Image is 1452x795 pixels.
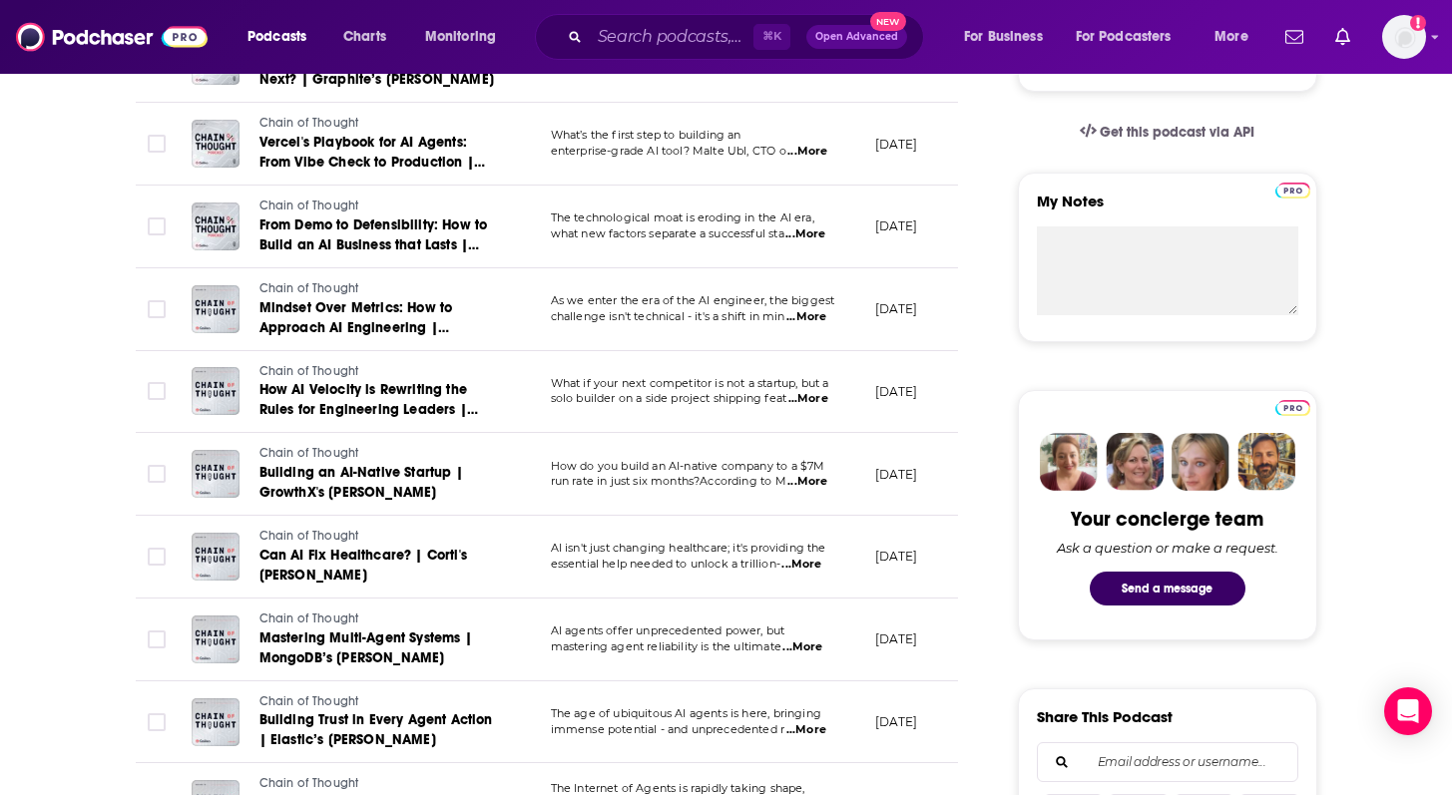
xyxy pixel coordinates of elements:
[247,23,306,51] span: Podcasts
[259,628,499,668] a: Mastering Multi-Agent Systems | MongoDB’s [PERSON_NAME]
[148,465,166,483] span: Toggle select row
[786,309,826,325] span: ...More
[259,464,463,501] span: Building an AI-Native Startup | GrowthX's [PERSON_NAME]
[551,293,835,307] span: As we enter the era of the AI engineer, the biggest
[259,281,359,295] span: Chain of Thought
[259,380,499,420] a: How AI Velocity is Rewriting the Rules for Engineering Leaders | [PERSON_NAME]'s [PERSON_NAME]
[1410,15,1426,31] svg: Add a profile image
[259,776,359,790] span: Chain of Thought
[788,391,828,407] span: ...More
[1057,540,1278,556] div: Ask a question or make a request.
[815,32,898,42] span: Open Advanced
[875,136,918,153] p: [DATE]
[259,710,499,750] a: Building Trust in Every Agent Action | Elastic’s [PERSON_NAME]
[259,463,499,503] a: Building an AI-Native Startup | GrowthX's [PERSON_NAME]
[259,446,359,460] span: Chain of Thought
[551,722,785,736] span: immense potential - and unprecedented r
[787,474,827,490] span: ...More
[1090,572,1245,605] button: Send a message
[1214,23,1248,51] span: More
[1382,15,1426,59] img: User Profile
[806,25,907,49] button: Open AdvancedNew
[330,21,398,53] a: Charts
[259,115,499,133] a: Chain of Thought
[259,381,488,438] span: How AI Velocity is Rewriting the Rules for Engineering Leaders | [PERSON_NAME]'s [PERSON_NAME]
[259,134,485,191] span: Vercel's Playbook for AI Agents: From Vibe Check to Production | Malte Ubl
[1064,108,1271,157] a: Get this podcast via API
[1237,433,1295,491] img: Jon Profile
[1037,192,1298,226] label: My Notes
[551,557,780,571] span: essential help needed to unlock a trillion-
[259,216,488,273] span: From Demo to Defensibility: How to Build an AI Business that Lasts | [PERSON_NAME]
[551,639,781,653] span: mastering agent reliability is the ultimate
[1327,20,1358,54] a: Show notifications dropdown
[259,199,359,212] span: Chain of Thought
[148,630,166,648] span: Toggle select row
[551,128,741,142] span: What’s the first step to building an
[1106,433,1164,491] img: Barbara Profile
[1071,507,1263,532] div: Your concierge team
[259,116,359,130] span: Chain of Thought
[259,529,359,543] span: Chain of Thought
[234,21,332,53] button: open menu
[259,445,499,463] a: Chain of Thought
[551,459,825,473] span: How do you build an AI-native company to a $7M
[875,713,918,730] p: [DATE]
[411,21,522,53] button: open menu
[259,198,499,215] a: Chain of Thought
[259,364,359,378] span: Chain of Thought
[875,300,918,317] p: [DATE]
[148,217,166,235] span: Toggle select row
[1382,15,1426,59] span: Logged in as biancagorospe
[1275,400,1310,416] img: Podchaser Pro
[1040,433,1098,491] img: Sydney Profile
[1100,124,1254,141] span: Get this podcast via API
[259,215,499,255] a: From Demo to Defensibility: How to Build an AI Business that Lasts | [PERSON_NAME]
[551,210,814,224] span: The technological moat is eroding in the AI era,
[259,546,499,586] a: Can AI Fix Healthcare? | Corti's [PERSON_NAME]
[1277,20,1311,54] a: Show notifications dropdown
[1201,21,1273,53] button: open menu
[551,309,785,323] span: challenge isn't technical - it's a shift in min
[259,775,499,793] a: Chain of Thought
[148,548,166,566] span: Toggle select row
[259,693,499,711] a: Chain of Thought
[1063,21,1201,53] button: open menu
[1275,180,1310,199] a: Pro website
[1037,707,1173,726] h3: Share This Podcast
[148,300,166,318] span: Toggle select row
[782,639,822,655] span: ...More
[1382,15,1426,59] button: Show profile menu
[551,144,786,158] span: enterprise-grade AI tool? Malte Ubl, CTO o
[259,299,453,356] span: Mindset Over Metrics: How to Approach AI Engineering | [PERSON_NAME]
[1076,23,1172,51] span: For Podcasters
[554,14,943,60] div: Search podcasts, credits, & more...
[551,391,787,405] span: solo builder on a side project shipping feat
[259,610,499,628] a: Chain of Thought
[551,623,785,637] span: AI agents offer unprecedented power, but
[259,694,359,708] span: Chain of Thought
[875,548,918,565] p: [DATE]
[148,382,166,400] span: Toggle select row
[425,23,496,51] span: Monitoring
[1037,742,1298,782] div: Search followers
[1275,183,1310,199] img: Podchaser Pro
[964,23,1043,51] span: For Business
[875,466,918,483] p: [DATE]
[148,135,166,153] span: Toggle select row
[551,541,826,555] span: AI isn't just changing healthcare; it's providing the
[1054,743,1281,781] input: Email address or username...
[259,280,499,298] a: Chain of Thought
[786,722,826,738] span: ...More
[259,547,467,584] span: Can AI Fix Healthcare? | Corti's [PERSON_NAME]
[259,528,499,546] a: Chain of Thought
[343,23,386,51] span: Charts
[870,12,906,31] span: New
[1172,433,1229,491] img: Jules Profile
[259,133,499,173] a: Vercel's Playbook for AI Agents: From Vibe Check to Production | Malte Ubl
[1275,397,1310,416] a: Pro website
[551,706,821,720] span: The age of ubiquitous AI agents is here, bringing
[259,711,493,748] span: Building Trust in Every Agent Action | Elastic’s [PERSON_NAME]
[875,217,918,234] p: [DATE]
[551,376,829,390] span: What if your next competitor is not a startup, but a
